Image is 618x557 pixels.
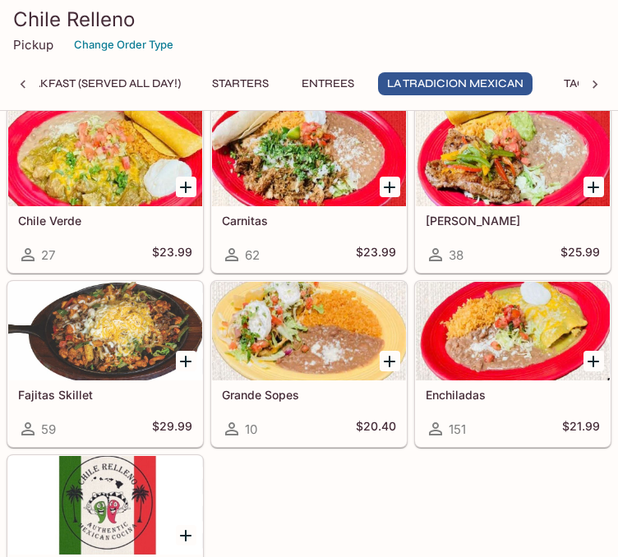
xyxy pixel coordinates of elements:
[41,421,56,437] span: 59
[380,177,400,197] button: Add Carnitas
[415,107,611,273] a: [PERSON_NAME]38$25.99
[176,351,196,371] button: Add Fajitas Skillet
[152,245,192,265] h5: $23.99
[416,108,610,206] div: Carne Asada
[583,351,604,371] button: Add Enchiladas
[415,281,611,447] a: Enchiladas151$21.99
[426,388,600,402] h5: Enchiladas
[356,419,396,439] h5: $20.40
[245,421,257,437] span: 10
[356,245,396,265] h5: $23.99
[560,245,600,265] h5: $25.99
[562,419,600,439] h5: $21.99
[18,388,192,402] h5: Fajitas Skillet
[212,282,406,380] div: Grande Sopes
[291,72,365,95] button: Entrees
[380,351,400,371] button: Add Grande Sopes
[211,107,407,273] a: Carnitas62$23.99
[203,72,278,95] button: Starters
[13,7,605,32] h3: Chile Relleno
[7,281,203,447] a: Fajitas Skillet59$29.99
[449,247,463,263] span: 38
[222,214,396,228] h5: Carnitas
[416,282,610,380] div: Enchiladas
[8,282,202,380] div: Fajitas Skillet
[8,456,202,555] div: Quesadillas
[176,525,196,545] button: Add Quesadillas
[7,107,203,273] a: Chile Verde27$23.99
[8,108,202,206] div: Chile Verde
[67,32,181,58] button: Change Order Type
[1,72,190,95] button: Breakfast (Served ALL DAY!)
[212,108,406,206] div: Carnitas
[245,247,260,263] span: 62
[449,421,466,437] span: 151
[18,214,192,228] h5: Chile Verde
[222,388,396,402] h5: Grande Sopes
[13,37,53,53] p: Pickup
[41,247,55,263] span: 27
[211,281,407,447] a: Grande Sopes10$20.40
[426,214,600,228] h5: [PERSON_NAME]
[152,419,192,439] h5: $29.99
[378,72,533,95] button: La Tradicion Mexican
[583,177,604,197] button: Add Carne Asada
[176,177,196,197] button: Add Chile Verde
